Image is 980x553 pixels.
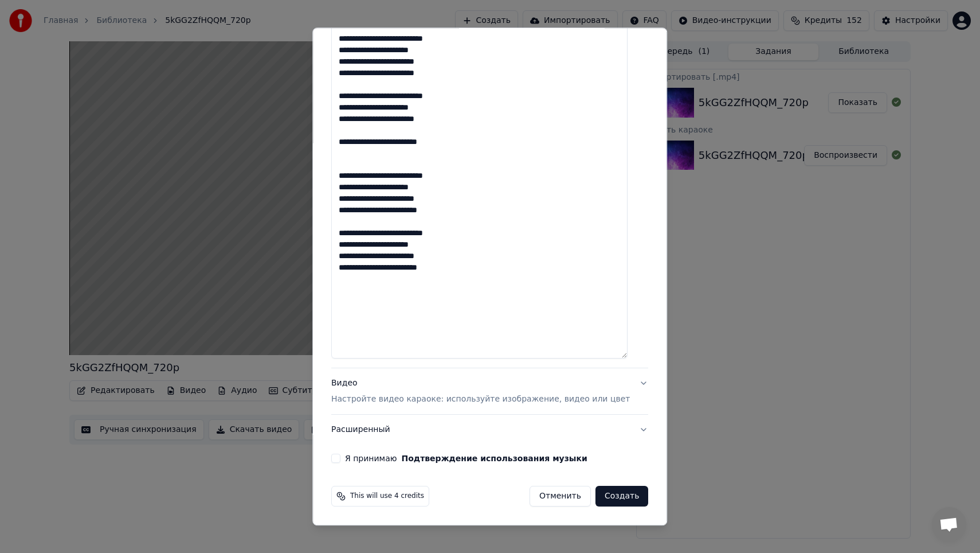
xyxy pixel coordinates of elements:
[331,415,648,445] button: Расширенный
[595,486,648,507] button: Создать
[345,454,587,462] label: Я принимаю
[331,377,630,405] div: Видео
[530,486,591,507] button: Отменить
[331,368,648,414] button: ВидеоНастройте видео караоке: используйте изображение, видео или цвет
[331,394,630,405] p: Настройте видео караоке: используйте изображение, видео или цвет
[402,454,587,462] button: Я принимаю
[350,492,424,501] span: This will use 4 credits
